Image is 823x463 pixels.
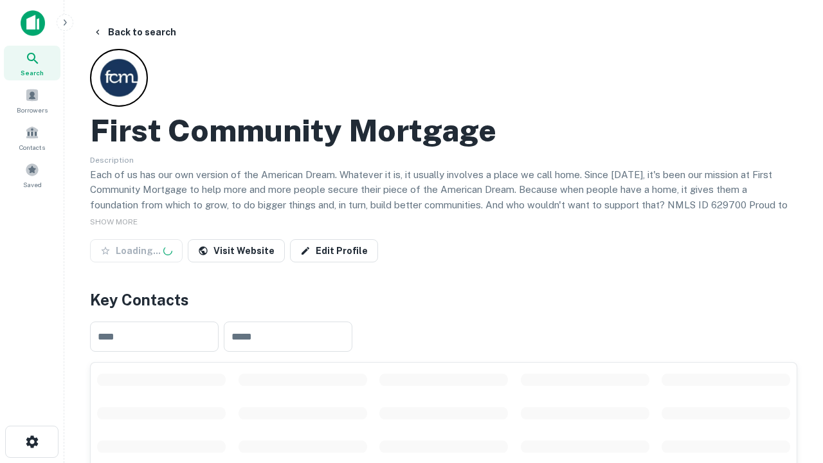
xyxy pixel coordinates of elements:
img: capitalize-icon.png [21,10,45,36]
a: Saved [4,158,60,192]
span: Saved [23,179,42,190]
a: Search [4,46,60,80]
iframe: Chat Widget [759,319,823,381]
span: Description [90,156,134,165]
span: Search [21,68,44,78]
a: Edit Profile [290,239,378,262]
a: Contacts [4,120,60,155]
button: Back to search [87,21,181,44]
span: Contacts [19,142,45,152]
p: Each of us has our own version of the American Dream. Whatever it is, it usually involves a place... [90,167,797,228]
h2: First Community Mortgage [90,112,496,149]
span: Borrowers [17,105,48,115]
h4: Key Contacts [90,288,797,311]
span: SHOW MORE [90,217,138,226]
a: Visit Website [188,239,285,262]
a: Borrowers [4,83,60,118]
